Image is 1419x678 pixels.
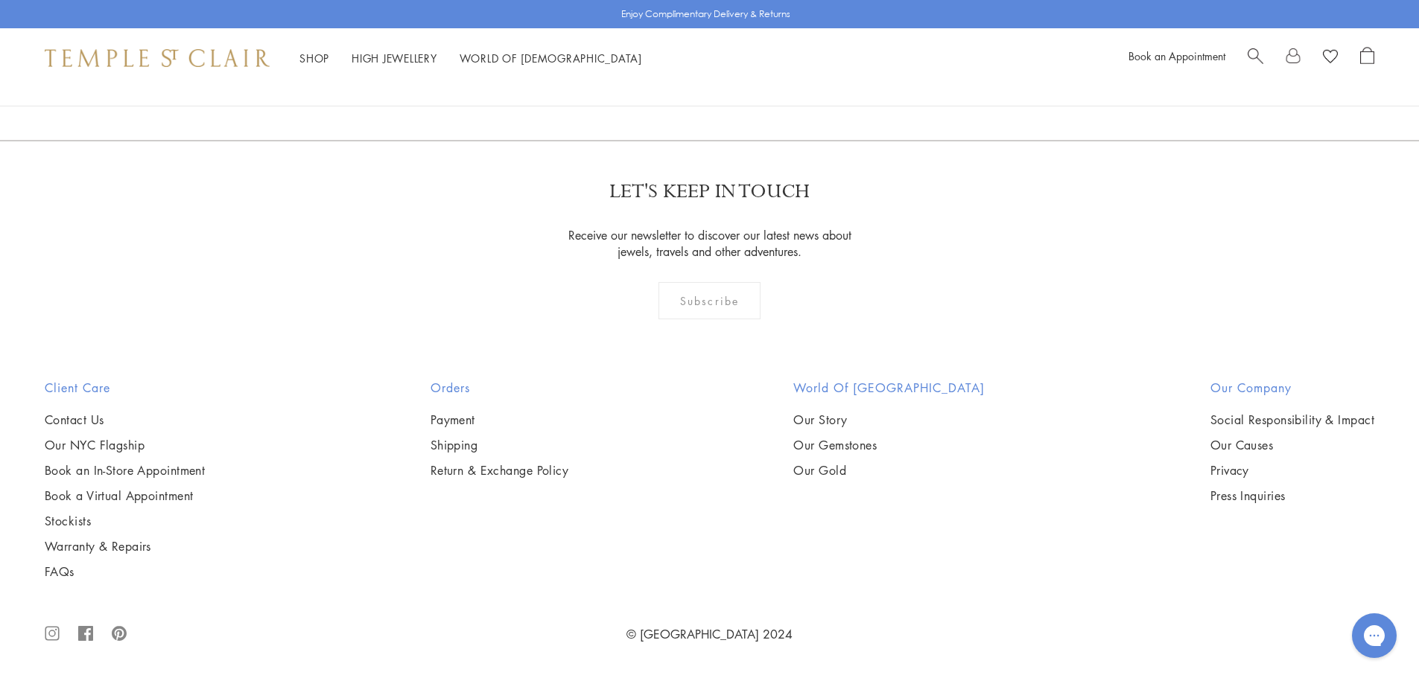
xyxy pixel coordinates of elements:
[1210,487,1374,504] a: Press Inquiries
[658,282,761,319] div: Subscribe
[45,462,205,479] a: Book an In-Store Appointment
[793,379,985,397] h2: World of [GEOGRAPHIC_DATA]
[1248,47,1263,69] a: Search
[1210,412,1374,428] a: Social Responsibility & Impact
[431,379,569,397] h2: Orders
[45,538,205,554] a: Warranty & Repairs
[621,7,790,22] p: Enjoy Complimentary Delivery & Returns
[1360,47,1374,69] a: Open Shopping Bag
[45,437,205,453] a: Our NYC Flagship
[45,379,205,397] h2: Client Care
[299,49,642,68] nav: Main navigation
[559,227,860,260] p: Receive our newsletter to discover our latest news about jewels, travels and other adventures.
[793,462,985,479] a: Our Gold
[1210,437,1374,453] a: Our Causes
[45,412,205,428] a: Contact Us
[45,49,270,67] img: Temple St. Clair
[45,487,205,504] a: Book a Virtual Appointment
[1210,379,1374,397] h2: Our Company
[299,51,329,65] a: ShopShop
[1128,48,1225,63] a: Book an Appointment
[793,412,985,428] a: Our Story
[1323,47,1338,69] a: View Wishlist
[460,51,642,65] a: World of [DEMOGRAPHIC_DATA]World of [DEMOGRAPHIC_DATA]
[431,437,569,453] a: Shipping
[609,179,810,205] p: LET'S KEEP IN TOUCH
[1210,462,1374,479] a: Privacy
[431,462,569,479] a: Return & Exchange Policy
[793,437,985,453] a: Our Gemstones
[352,51,437,65] a: High JewelleryHigh Jewellery
[626,626,793,642] a: © [GEOGRAPHIC_DATA] 2024
[431,412,569,428] a: Payment
[45,563,205,580] a: FAQs
[45,513,205,529] a: Stockists
[1345,608,1404,663] iframe: Gorgias live chat messenger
